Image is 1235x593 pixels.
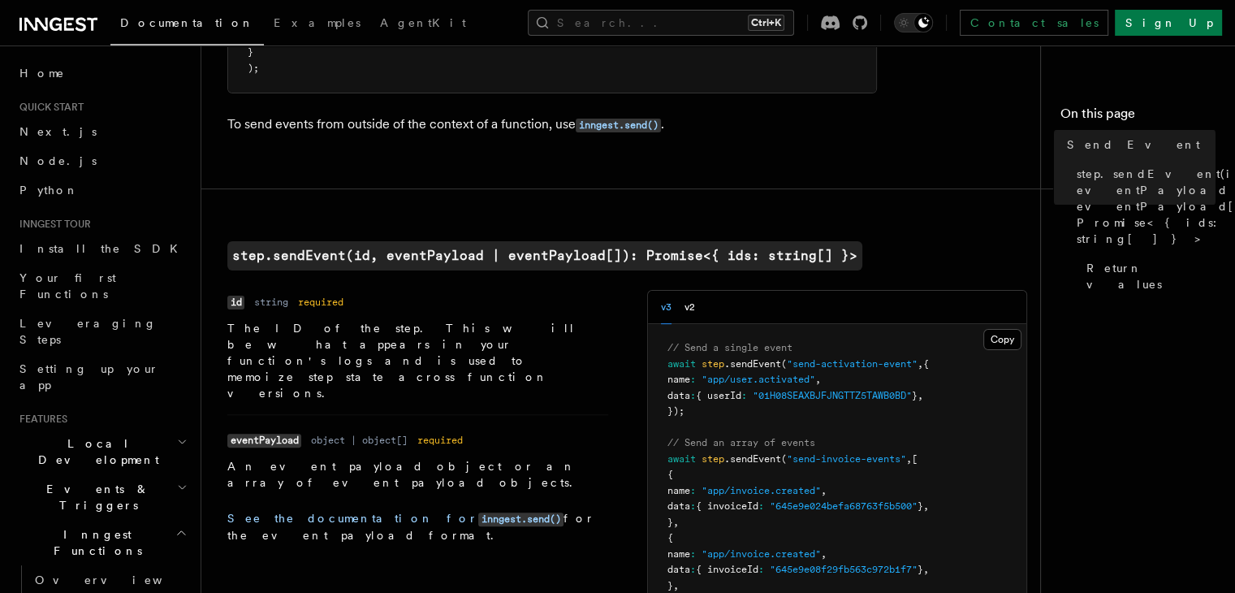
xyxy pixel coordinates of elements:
[576,116,661,132] a: inngest.send()
[13,429,191,474] button: Local Development
[311,434,408,447] dd: object | object[]
[673,517,679,528] span: ,
[1080,253,1216,299] a: Return values
[576,119,661,132] code: inngest.send()
[19,362,159,392] span: Setting up your app
[667,405,684,417] span: });
[690,390,696,401] span: :
[19,271,116,301] span: Your first Functions
[13,234,191,263] a: Install the SDK
[787,358,918,370] span: "send-activation-event"
[13,481,177,513] span: Events & Triggers
[781,358,787,370] span: (
[696,564,758,575] span: { invoiceId
[417,434,463,447] dd: required
[110,5,264,45] a: Documentation
[1086,260,1216,292] span: Return values
[19,65,65,81] span: Home
[667,532,673,543] span: {
[667,564,690,575] span: data
[667,580,673,591] span: }
[753,390,912,401] span: "01H08SEAXBJFJNGTTZ5TAWB0BD"
[684,291,695,324] button: v2
[661,291,671,324] button: v3
[918,564,923,575] span: }
[667,469,673,480] span: {
[13,526,175,559] span: Inngest Functions
[227,510,608,543] p: for the event payload format.
[724,453,781,465] span: .sendEvent
[667,453,696,465] span: await
[923,564,929,575] span: ,
[19,242,188,255] span: Install the SDK
[923,500,929,512] span: ,
[702,453,724,465] span: step
[690,548,696,560] span: :
[19,125,97,138] span: Next.js
[667,342,792,353] span: // Send a single event
[1067,136,1200,153] span: Send Event
[673,580,679,591] span: ,
[254,296,288,309] dd: string
[227,113,877,136] p: To send events from outside of the context of a function, use .
[13,354,191,400] a: Setting up your app
[528,10,794,36] button: Search...Ctrl+K
[13,520,191,565] button: Inngest Functions
[667,358,696,370] span: await
[912,390,918,401] span: }
[667,517,673,528] span: }
[19,154,97,167] span: Node.js
[667,485,690,496] span: name
[227,512,564,525] a: See the documentation forinngest.send()
[667,500,690,512] span: data
[724,358,781,370] span: .sendEvent
[120,16,254,29] span: Documentation
[298,296,343,309] dd: required
[1060,104,1216,130] h4: On this page
[770,500,918,512] span: "645e9e024befa68763f5b500"
[1115,10,1222,36] a: Sign Up
[13,435,177,468] span: Local Development
[960,10,1108,36] a: Contact sales
[264,5,370,44] a: Examples
[1070,159,1216,253] a: step.sendEvent(id, eventPayload | eventPayload[]): Promise<{ ids: string[] }>
[821,548,827,560] span: ,
[13,117,191,146] a: Next.js
[690,485,696,496] span: :
[690,500,696,512] span: :
[227,434,301,448] code: eventPayload
[227,296,244,309] code: id
[19,317,157,346] span: Leveraging Steps
[770,564,918,575] span: "645e9e08f29fb563c972b1f7"
[690,374,696,385] span: :
[380,16,466,29] span: AgentKit
[227,320,608,401] p: The ID of the step. This will be what appears in your function's logs and is used to memoize step...
[690,564,696,575] span: :
[894,13,933,32] button: Toggle dark mode
[758,500,764,512] span: :
[696,500,758,512] span: { invoiceId
[35,574,202,587] span: Overview
[748,15,784,31] kbd: Ctrl+K
[370,5,476,44] a: AgentKit
[983,329,1021,350] button: Copy
[13,309,191,354] a: Leveraging Steps
[821,485,827,496] span: ,
[13,474,191,520] button: Events & Triggers
[667,374,690,385] span: name
[13,175,191,205] a: Python
[702,485,821,496] span: "app/invoice.created"
[19,184,79,197] span: Python
[667,548,690,560] span: name
[227,241,862,271] a: step.sendEvent(id, eventPayload | eventPayload[]): Promise<{ ids: string[] }>
[13,413,67,426] span: Features
[227,458,608,491] p: An event payload object or an array of event payload objects.
[274,16,361,29] span: Examples
[1060,130,1216,159] a: Send Event
[918,390,923,401] span: ,
[741,390,747,401] span: :
[923,358,929,370] span: {
[478,513,564,526] code: inngest.send()
[13,58,191,88] a: Home
[781,453,787,465] span: (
